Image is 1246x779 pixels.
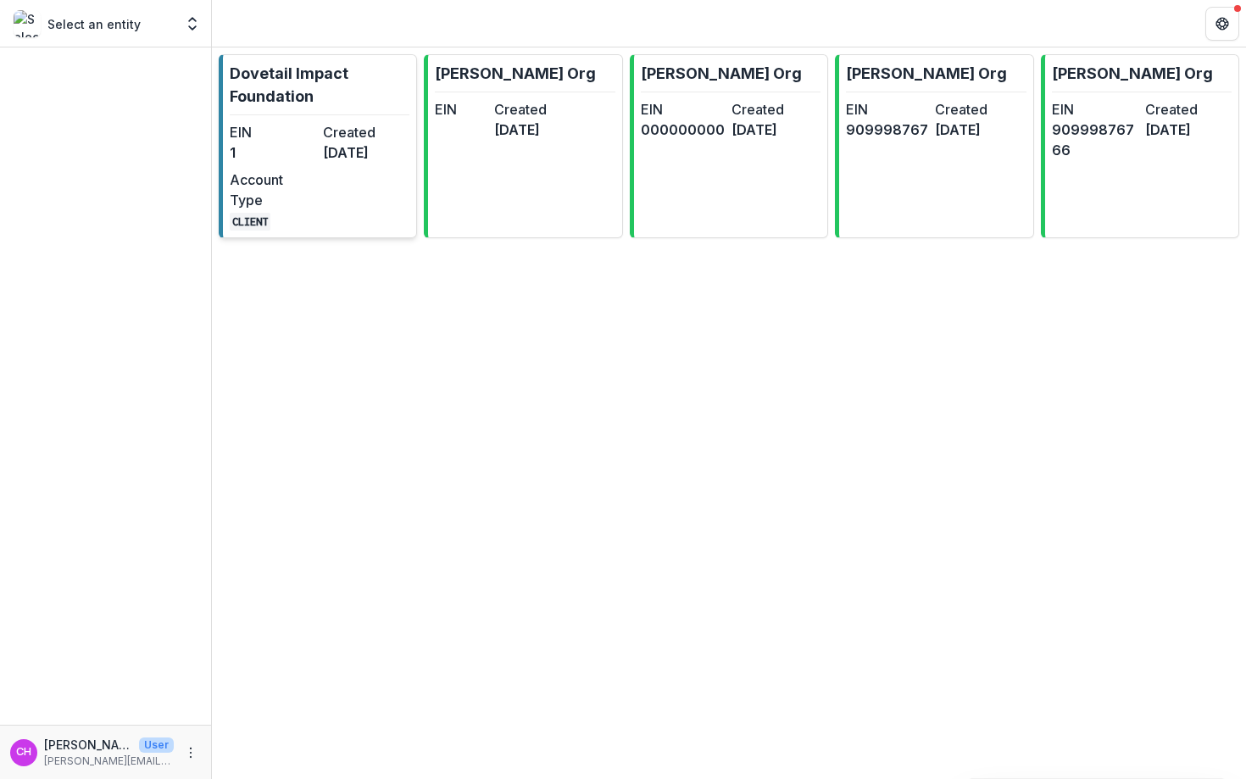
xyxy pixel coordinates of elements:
[230,170,316,210] dt: Account Type
[47,15,141,33] p: Select an entity
[494,120,547,140] dd: [DATE]
[230,122,316,142] dt: EIN
[44,754,174,769] p: [PERSON_NAME][EMAIL_ADDRESS][DOMAIN_NAME]
[230,142,316,163] dd: 1
[323,142,409,163] dd: [DATE]
[641,99,725,120] dt: EIN
[731,120,815,140] dd: [DATE]
[1052,99,1138,120] dt: EIN
[494,99,547,120] dt: Created
[1041,54,1239,238] a: [PERSON_NAME] OrgEIN90999876766Created[DATE]
[181,743,201,763] button: More
[1052,62,1213,85] p: [PERSON_NAME] Org
[16,747,31,758] div: Courtney Eker Hardy
[641,120,725,140] dd: 000000000
[1145,99,1232,120] dt: Created
[14,10,41,37] img: Select an entity
[935,99,1017,120] dt: Created
[731,99,815,120] dt: Created
[846,62,1007,85] p: [PERSON_NAME] Org
[181,7,204,41] button: Open entity switcher
[846,99,928,120] dt: EIN
[219,54,417,238] a: Dovetail Impact FoundationEIN1Created[DATE]Account TypeCLIENT
[424,54,622,238] a: [PERSON_NAME] OrgEINCreated[DATE]
[435,62,596,85] p: [PERSON_NAME] Org
[835,54,1033,238] a: [PERSON_NAME] OrgEIN909998767Created[DATE]
[1052,120,1138,160] dd: 90999876766
[846,120,928,140] dd: 909998767
[435,99,487,120] dt: EIN
[630,54,828,238] a: [PERSON_NAME] OrgEIN000000000Created[DATE]
[230,62,409,108] p: Dovetail Impact Foundation
[935,120,1017,140] dd: [DATE]
[44,736,132,754] p: [PERSON_NAME] [PERSON_NAME]
[139,737,174,753] p: User
[230,213,270,231] code: CLIENT
[641,62,802,85] p: [PERSON_NAME] Org
[1205,7,1239,41] button: Get Help
[1145,120,1232,140] dd: [DATE]
[323,122,409,142] dt: Created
